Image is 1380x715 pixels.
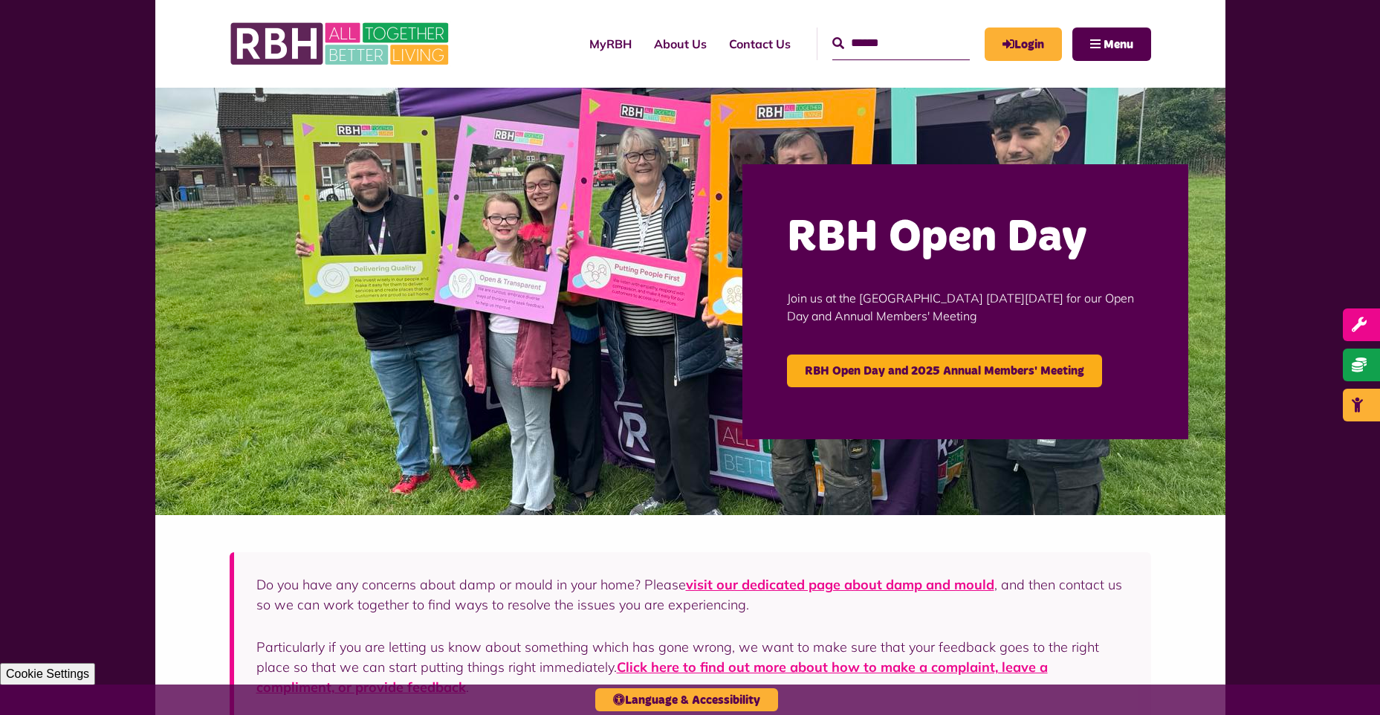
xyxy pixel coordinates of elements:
[787,267,1144,347] p: Join us at the [GEOGRAPHIC_DATA] [DATE][DATE] for our Open Day and Annual Members' Meeting
[256,659,1048,696] a: Click here to find out more about how to make a complaint, leave a compliment, or provide feedback
[686,576,994,593] a: visit our dedicated page about damp and mould
[155,88,1225,515] img: Image (22)
[787,209,1144,267] h2: RBH Open Day
[578,24,643,64] a: MyRBH
[595,688,778,711] button: Language & Accessibility
[256,637,1129,697] p: Particularly if you are letting us know about something which has gone wrong, we want to make sur...
[643,24,718,64] a: About Us
[256,575,1129,615] p: Do you have any concerns about damp or mould in your home? Please , and then contact us so we can...
[230,15,453,73] img: RBH
[787,355,1102,387] a: RBH Open Day and 2025 Annual Members' Meeting
[1104,39,1133,51] span: Menu
[1072,27,1151,61] button: Navigation
[985,27,1062,61] a: MyRBH
[718,24,802,64] a: Contact Us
